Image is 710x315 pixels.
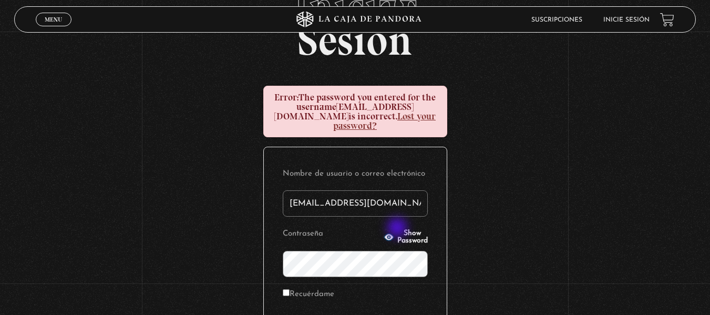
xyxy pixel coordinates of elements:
[397,230,428,245] span: Show Password
[41,25,66,33] span: Cerrar
[384,230,428,245] button: Show Password
[45,16,62,23] span: Menu
[283,226,380,242] label: Contraseña
[531,17,582,23] a: Suscripciones
[603,17,650,23] a: Inicie sesión
[333,110,436,131] a: Lost your password?
[274,101,414,122] strong: [EMAIL_ADDRESS][DOMAIN_NAME]
[283,166,428,182] label: Nombre de usuario o correo electrónico
[283,287,334,303] label: Recuérdame
[283,289,290,296] input: Recuérdame
[660,12,674,26] a: View your shopping cart
[274,92,299,103] strong: Error:
[263,86,447,137] div: The password you entered for the username is incorrect.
